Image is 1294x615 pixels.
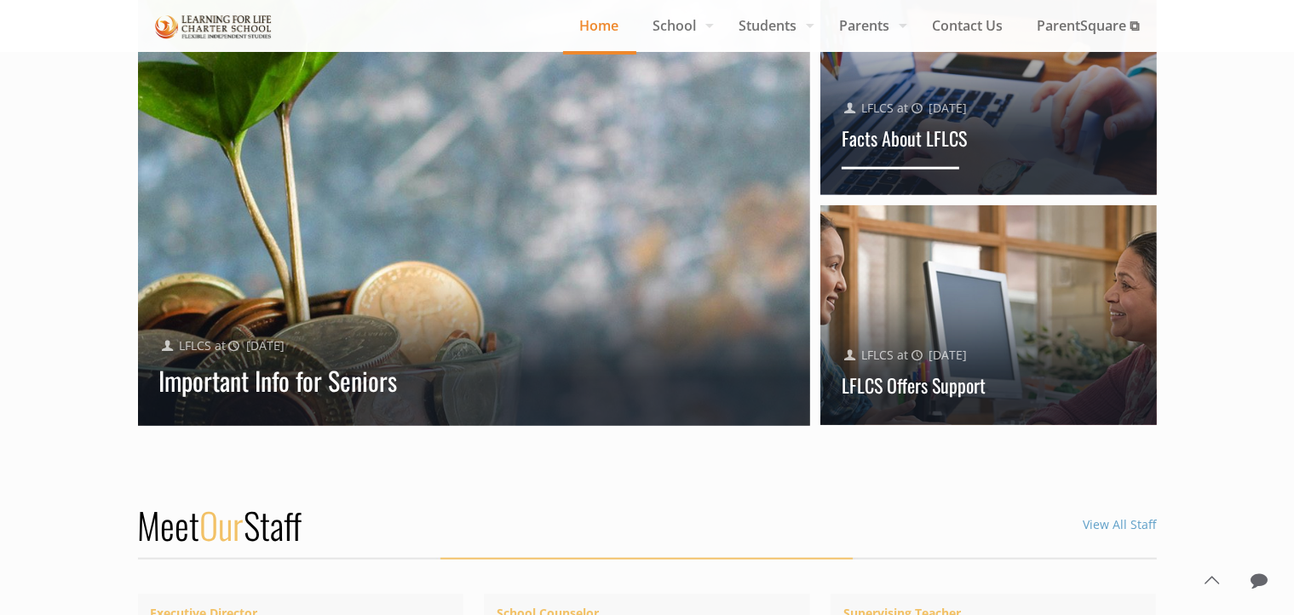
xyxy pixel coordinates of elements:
a: Important Info for Seniors [159,361,398,399]
a: LFLCS Offers Support [842,371,986,399]
span: Parents [823,13,916,38]
img: Home [155,12,273,42]
a: LFLCS [861,347,894,363]
a: View All Staff [1084,516,1157,532]
a: Facts About LFLCS [842,124,967,152]
span: [DATE] [929,100,967,116]
a: LFLCS [861,100,894,116]
span: Contact Us [916,13,1021,38]
span: at [897,347,908,363]
span: School [636,13,722,38]
h2: Meet Staff [138,503,302,547]
span: ParentSquare ⧉ [1021,13,1157,38]
span: [DATE] [246,337,285,353]
span: Home [563,13,636,38]
span: [DATE] [929,347,967,363]
span: at [215,337,226,353]
span: Students [722,13,823,38]
span: at [897,100,908,116]
a: Back to top icon [1194,562,1230,598]
a: LFLCS [179,337,211,353]
span: Our [200,498,244,551]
